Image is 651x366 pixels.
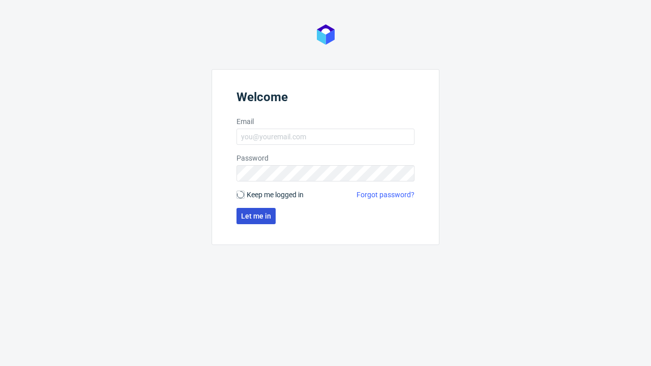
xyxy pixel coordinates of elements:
span: Keep me logged in [247,190,304,200]
span: Let me in [241,212,271,220]
header: Welcome [236,90,415,108]
label: Email [236,116,415,127]
input: you@youremail.com [236,129,415,145]
button: Let me in [236,208,276,224]
a: Forgot password? [357,190,415,200]
label: Password [236,153,415,163]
